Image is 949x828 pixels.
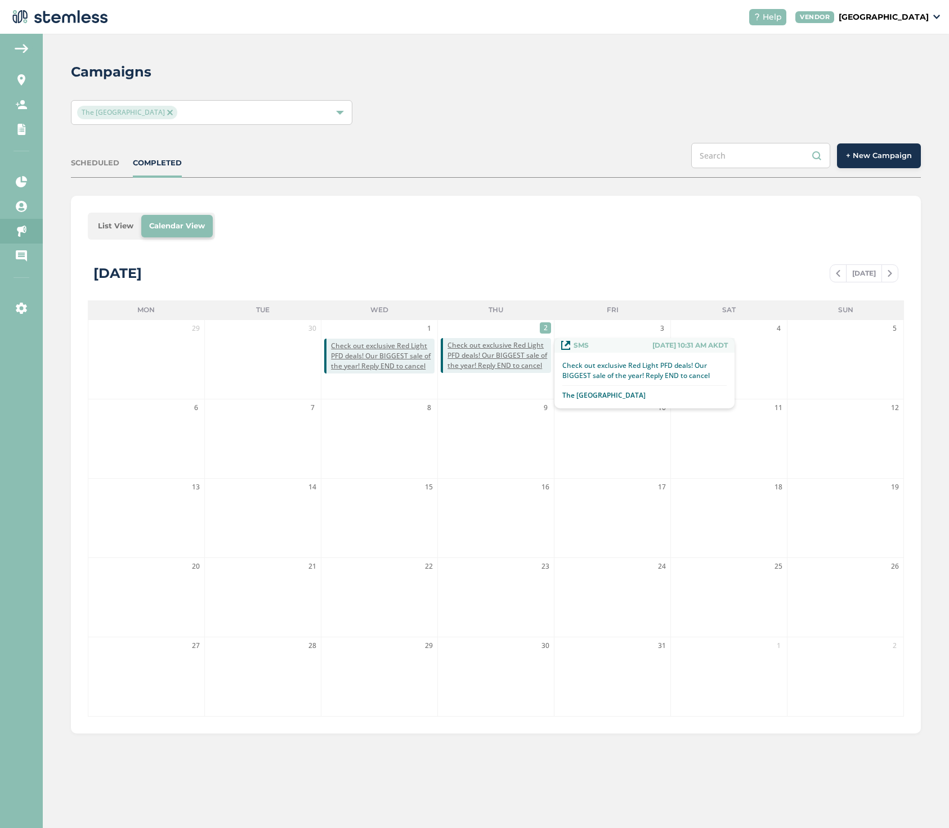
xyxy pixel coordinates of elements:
img: icon-arrow-back-accent-c549486e.svg [15,44,28,53]
span: The [GEOGRAPHIC_DATA] [77,106,177,119]
img: icon_down-arrow-small-66adaf34.svg [933,15,940,19]
div: [DATE] [93,263,142,283]
span: 18 [773,481,784,493]
span: 4 [773,323,784,334]
span: 29 [190,323,202,334]
img: icon-chevron-left-b8c47ebb.svg [836,270,840,277]
span: 26 [889,561,901,572]
div: COMPLETED [133,157,182,169]
span: 3 [656,323,668,334]
li: Mon [88,300,204,319]
div: SCHEDULED [71,157,119,169]
span: 14 [307,481,318,493]
span: Check out exclusive Red Light PFD deals! Our BIGGEST sale of the year! Reply END to cancel [331,341,435,371]
span: 13 [190,481,202,493]
span: 20 [190,561,202,572]
span: 24 [656,561,668,572]
span: 9 [540,402,551,413]
li: List View [90,215,141,237]
span: 28 [307,640,318,651]
h2: Campaigns [71,62,151,82]
span: 23 [540,561,551,572]
li: Sun [787,300,904,319]
img: icon-help-white-03924b79.svg [754,13,760,20]
img: logo-dark-0685b13c.svg [9,6,108,28]
span: 31 [656,640,668,651]
span: 29 [423,640,435,651]
p: Check out exclusive Red Light PFD deals! Our BIGGEST sale of the year! Reply END to cancel [562,361,727,381]
li: Sat [671,300,787,319]
span: [DATE] 10:31 AM AKDT [652,340,728,350]
span: 19 [889,481,901,493]
span: 1 [423,323,435,334]
input: Search [691,143,830,168]
button: + New Campaign [837,143,921,168]
span: 2 [889,640,901,651]
span: 30 [540,640,551,651]
span: [DATE] [846,265,882,282]
span: 1 [773,640,784,651]
span: 11 [773,402,784,413]
div: VENDOR [795,11,834,23]
li: Wed [321,300,438,319]
span: + New Campaign [846,150,912,161]
span: Check out exclusive Red Light PFD deals! Our BIGGEST sale of the year! Reply END to cancel [447,340,551,371]
img: icon-close-accent-8a337256.svg [167,110,173,115]
span: SMS [574,340,589,350]
span: 2 [540,322,551,334]
span: 15 [423,481,435,493]
p: [GEOGRAPHIC_DATA] [839,11,929,23]
li: Tue [204,300,321,319]
li: Thu [438,300,554,319]
span: 22 [423,561,435,572]
span: 30 [307,323,318,334]
span: 6 [190,402,202,413]
span: 8 [423,402,435,413]
span: 5 [889,323,901,334]
span: 16 [540,481,551,493]
span: 21 [307,561,318,572]
li: Fri [554,300,671,319]
p: The [GEOGRAPHIC_DATA] [562,390,646,400]
span: 25 [773,561,784,572]
span: 12 [889,402,901,413]
li: Calendar View [141,215,213,237]
iframe: Chat Widget [893,774,949,828]
span: Help [763,11,782,23]
span: 27 [190,640,202,651]
span: 17 [656,481,668,493]
span: 7 [307,402,318,413]
img: icon-chevron-right-bae969c5.svg [888,270,892,277]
